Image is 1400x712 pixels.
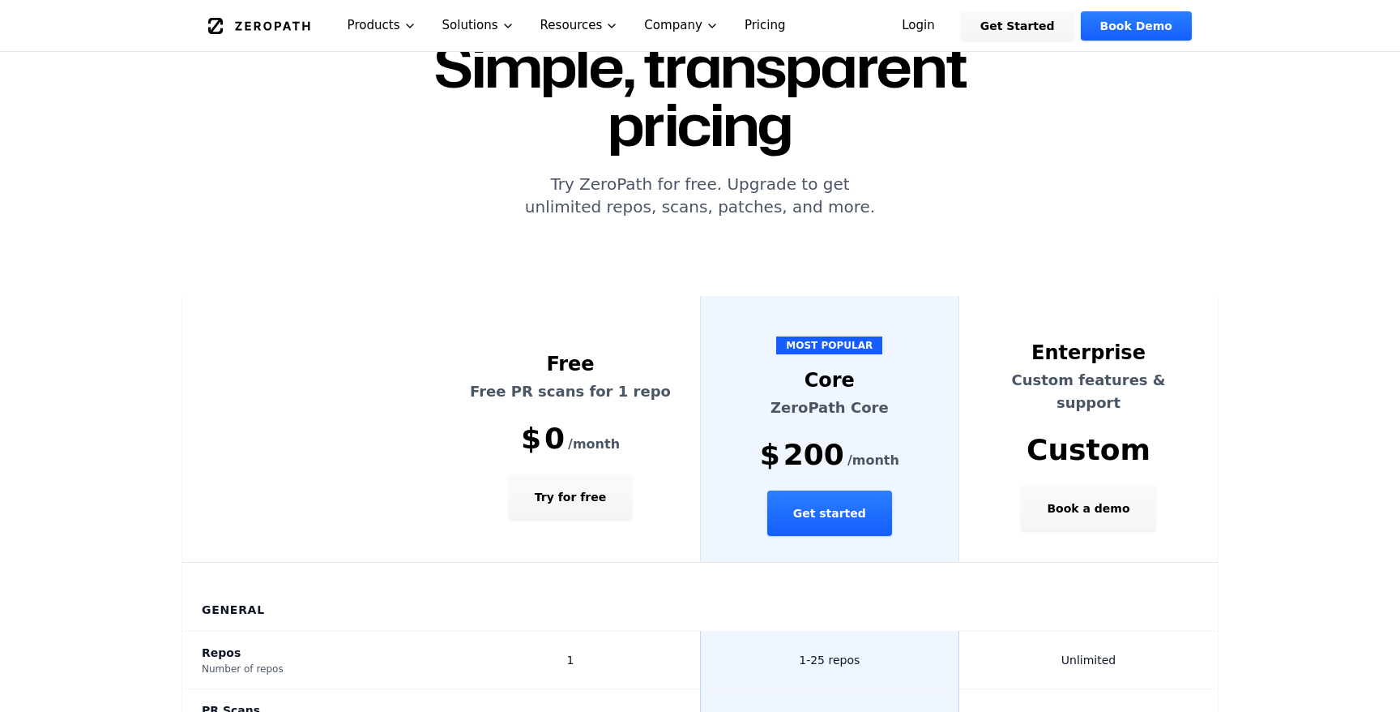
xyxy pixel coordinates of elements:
p: Custom features & support [979,369,1198,414]
span: 1 [567,654,574,667]
span: /month [568,435,620,454]
th: General [182,563,1218,632]
div: Number of repos [202,663,422,676]
span: /month [847,451,899,470]
span: MOST POPULAR [776,337,882,354]
p: Try ZeroPath for free. Upgrade to get unlimited repos, scans, patches, and more. [337,173,1063,218]
div: Core [720,367,940,393]
h1: Simple, transparent pricing [337,36,1063,153]
div: Repos [202,645,422,661]
span: 0 [544,422,565,455]
span: $ [521,422,541,455]
span: $ [760,439,780,471]
button: Get started [767,491,892,536]
button: Try for free [509,474,632,520]
a: Login [882,11,954,41]
p: ZeroPath Core [720,397,940,419]
a: Get Started [961,11,1074,41]
span: Unlimited [1061,654,1116,667]
span: 200 [783,439,844,471]
div: Free [461,351,681,377]
a: Book Demo [1081,11,1192,41]
div: Enterprise [979,340,1198,366]
button: Book a demo [1021,486,1155,531]
span: 1-25 repos [799,654,860,667]
p: Free PR scans for 1 repo [461,380,681,403]
span: Custom [1027,434,1150,466]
